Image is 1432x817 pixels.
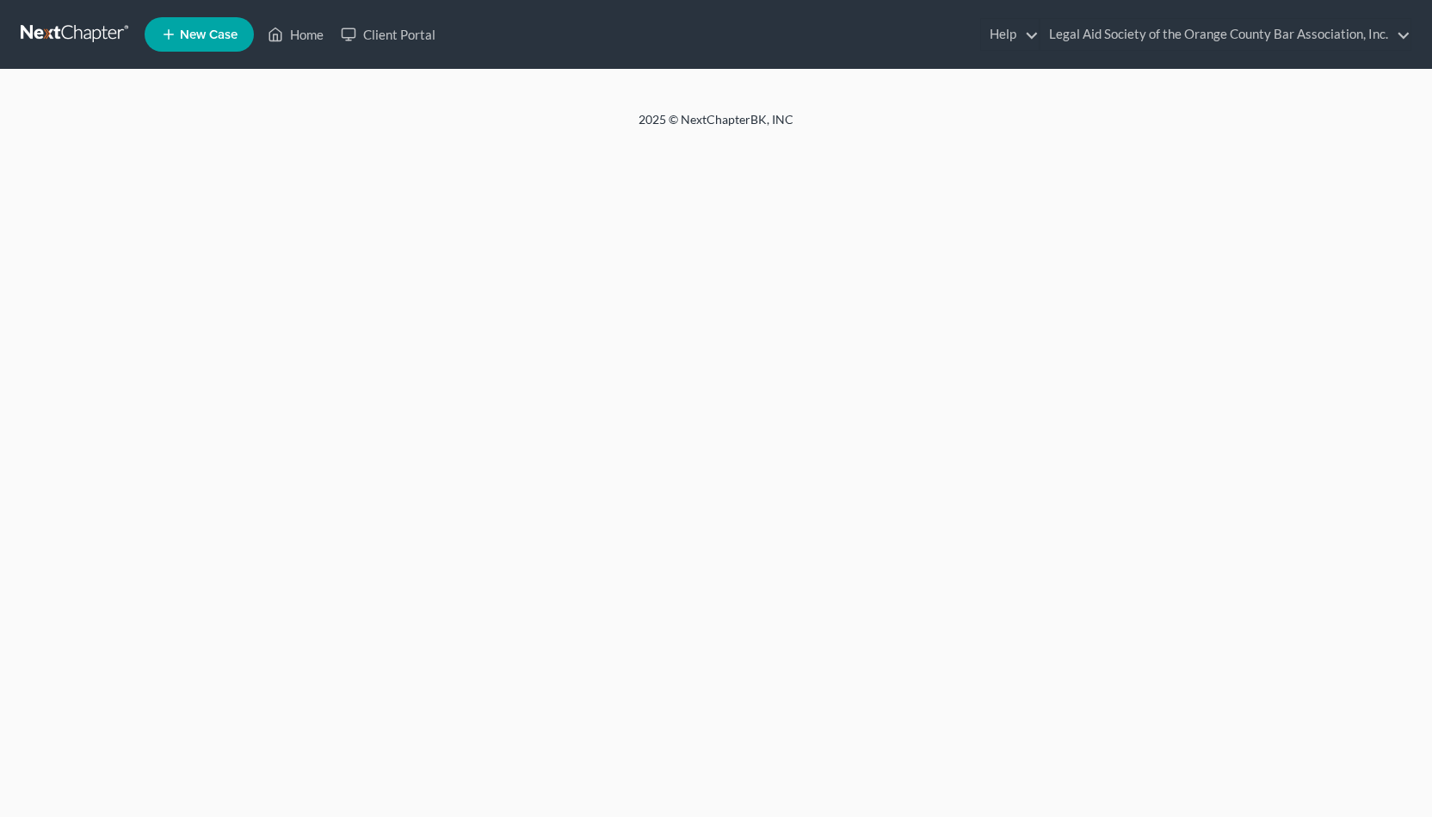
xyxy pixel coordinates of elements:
a: Home [259,19,332,50]
div: 2025 © NextChapterBK, INC [225,111,1207,142]
a: Help [981,19,1039,50]
new-legal-case-button: New Case [145,17,254,52]
a: Legal Aid Society of the Orange County Bar Association, Inc. [1040,19,1410,50]
a: Client Portal [332,19,444,50]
